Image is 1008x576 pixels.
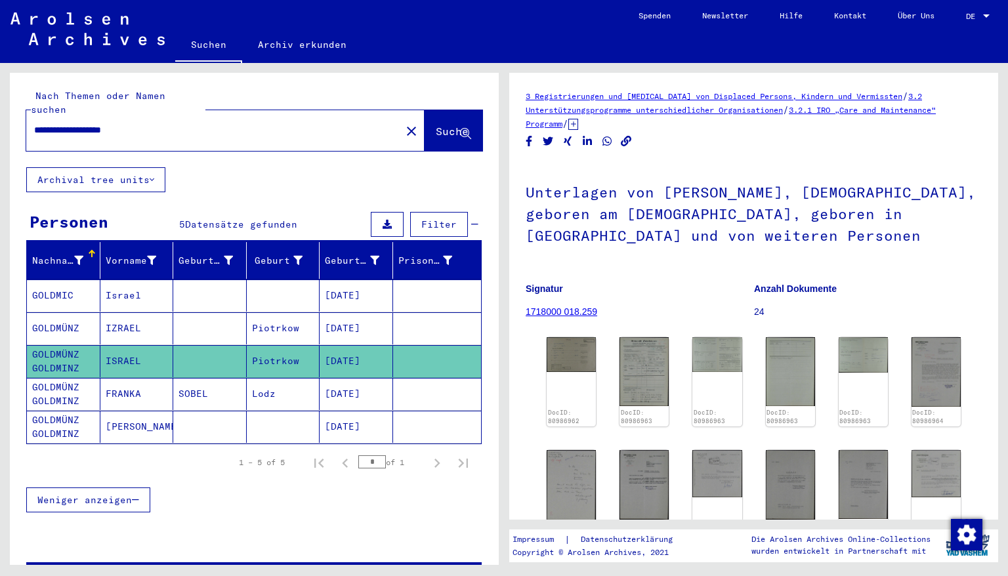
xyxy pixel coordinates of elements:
[100,345,174,377] mat-cell: ISRAEL
[252,250,320,271] div: Geburt‏
[320,345,393,377] mat-cell: [DATE]
[751,533,931,545] p: Die Arolsen Archives Online-Collections
[393,242,482,279] mat-header-cell: Prisoner #
[398,250,469,271] div: Prisoner #
[252,254,303,268] div: Geburt‏
[839,337,888,372] img: 004.jpg
[570,533,688,546] a: Datenschutzerklärung
[754,305,982,319] p: 24
[175,29,242,63] a: Suchen
[31,90,165,115] mat-label: Nach Themen oder Namen suchen
[100,378,174,410] mat-cell: FRANKA
[526,306,597,317] a: 1718000 018.259
[27,411,100,443] mat-cell: GOLDMÜNZ GOLDMINZ
[526,162,982,263] h1: Unterlagen von [PERSON_NAME], [DEMOGRAPHIC_DATA], geboren am [DEMOGRAPHIC_DATA], geboren in [GEOG...
[100,411,174,443] mat-cell: [PERSON_NAME]
[450,449,476,476] button: Last page
[526,91,902,101] a: 3 Registrierungen und [MEDICAL_DATA] von Displaced Persons, Kindern und Vermissten
[600,133,614,150] button: Share on WhatsApp
[100,312,174,344] mat-cell: IZRAEL
[912,337,961,407] img: 001.jpg
[26,167,165,192] button: Archival tree units
[320,242,393,279] mat-header-cell: Geburtsdatum
[178,254,233,268] div: Geburtsname
[27,345,100,377] mat-cell: GOLDMÜNZ GOLDMINZ
[541,133,555,150] button: Share on Twitter
[561,133,575,150] button: Share on Xing
[10,12,165,45] img: Arolsen_neg.svg
[526,283,563,294] b: Signatur
[178,250,249,271] div: Geburtsname
[766,409,798,425] a: DocID: 80986963
[100,242,174,279] mat-header-cell: Vorname
[912,409,944,425] a: DocID: 80986964
[912,450,961,497] img: 001.jpg
[106,254,157,268] div: Vorname
[513,533,564,546] a: Impressum
[421,218,457,230] span: Filter
[754,283,837,294] b: Anzahl Dokumente
[32,250,100,271] div: Nachname
[332,449,358,476] button: Previous page
[242,29,362,60] a: Archiv erkunden
[247,378,320,410] mat-cell: Lodz
[547,337,596,372] img: 001.jpg
[619,337,669,406] img: 001.jpg
[410,212,468,237] button: Filter
[247,345,320,377] mat-cell: Piotrkow
[692,450,742,497] img: 001.jpg
[325,254,379,268] div: Geburtsdatum
[951,519,982,550] img: Zustimmung ändern
[619,450,669,520] img: 001.jpg
[619,133,633,150] button: Copy link
[37,494,132,506] span: Weniger anzeigen
[320,279,393,312] mat-cell: [DATE]
[548,409,579,425] a: DocID: 80986962
[320,378,393,410] mat-cell: [DATE]
[325,250,396,271] div: Geburtsdatum
[424,449,450,476] button: Next page
[547,450,596,520] img: 001.jpg
[27,312,100,344] mat-cell: GOLDMÜNZ
[26,487,150,512] button: Weniger anzeigen
[185,218,297,230] span: Datensätze gefunden
[27,279,100,312] mat-cell: GOLDMIC
[398,254,453,268] div: Prisoner #
[562,117,568,129] span: /
[247,312,320,344] mat-cell: Piotrkow
[692,337,742,372] img: 002.jpg
[306,449,332,476] button: First page
[513,546,688,558] p: Copyright © Arolsen Archives, 2021
[247,242,320,279] mat-header-cell: Geburt‏
[766,450,815,520] img: 001.jpg
[404,123,419,139] mat-icon: close
[425,110,482,151] button: Suche
[783,104,789,115] span: /
[173,378,247,410] mat-cell: SOBEL
[106,250,173,271] div: Vorname
[320,411,393,443] mat-cell: [DATE]
[766,337,815,406] img: 003.jpg
[398,117,425,144] button: Clear
[751,545,931,557] p: wurden entwickelt in Partnerschaft mit
[173,242,247,279] mat-header-cell: Geburtsname
[839,409,871,425] a: DocID: 80986963
[100,279,174,312] mat-cell: Israel
[32,254,83,268] div: Nachname
[513,533,688,546] div: |
[522,133,536,150] button: Share on Facebook
[436,125,469,138] span: Suche
[179,218,185,230] span: 5
[581,133,595,150] button: Share on LinkedIn
[943,529,992,562] img: yv_logo.png
[239,457,285,468] div: 1 – 5 of 5
[27,242,100,279] mat-header-cell: Nachname
[694,409,725,425] a: DocID: 80986963
[966,12,980,21] span: DE
[621,409,652,425] a: DocID: 80986963
[27,378,100,410] mat-cell: GOLDMÜNZ GOLDMINZ
[902,90,908,102] span: /
[358,456,424,468] div: of 1
[30,210,108,234] div: Personen
[839,450,888,519] img: 001.jpg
